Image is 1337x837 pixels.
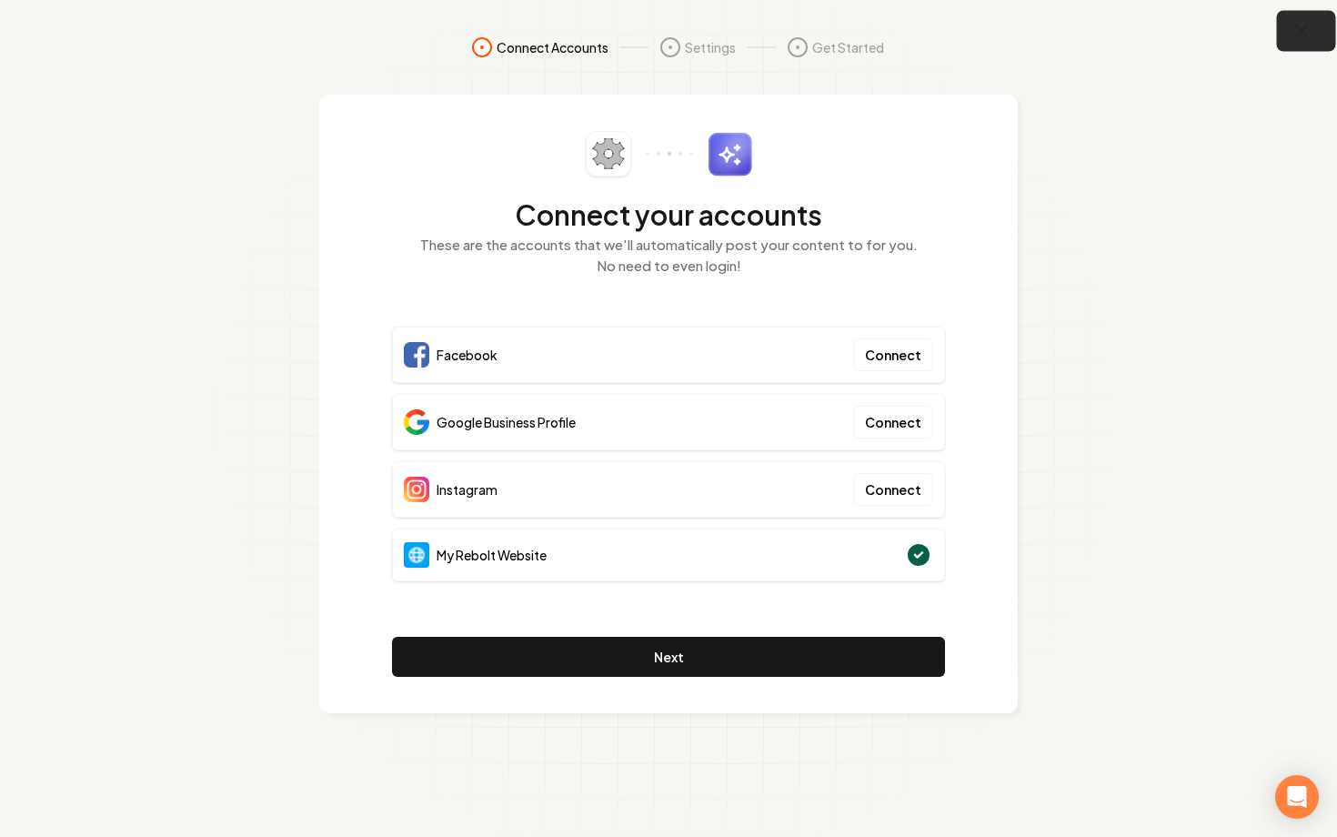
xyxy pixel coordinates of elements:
span: Connect Accounts [497,38,608,56]
p: These are the accounts that we'll automatically post your content to for you. No need to even login! [392,235,945,276]
img: Google [404,409,429,435]
button: Connect [853,338,933,371]
img: Website [404,542,429,568]
img: Facebook [404,342,429,368]
div: Open Intercom Messenger [1275,775,1319,819]
img: Instagram [404,477,429,502]
span: My Rebolt Website [437,546,547,564]
span: Google Business Profile [437,413,576,431]
span: Get Started [812,38,884,56]
img: sparkles.svg [708,132,752,176]
span: Facebook [437,346,498,364]
button: Connect [853,406,933,439]
span: Settings [685,38,736,56]
img: connector-dots.svg [646,152,693,156]
h2: Connect your accounts [392,198,945,231]
button: Connect [853,473,933,506]
button: Next [392,637,945,677]
span: Instagram [437,480,498,499]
